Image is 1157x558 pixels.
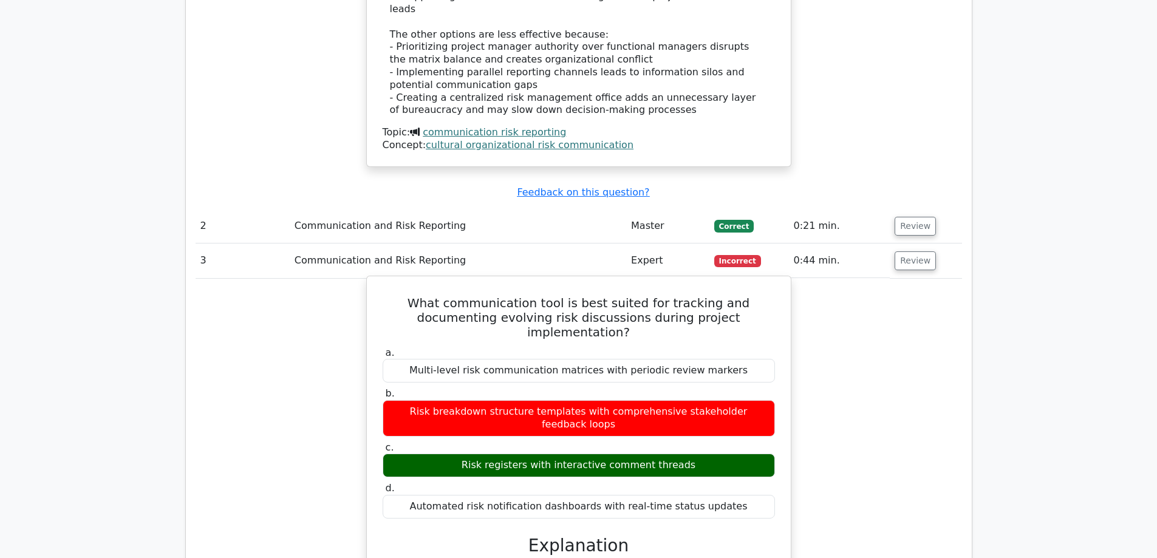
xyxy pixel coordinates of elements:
[383,359,775,383] div: Multi-level risk communication matrices with periodic review markers
[386,347,395,358] span: a.
[626,243,709,278] td: Expert
[196,243,290,278] td: 3
[788,243,890,278] td: 0:44 min.
[895,251,936,270] button: Review
[714,255,761,267] span: Incorrect
[381,296,776,339] h5: What communication tool is best suited for tracking and documenting evolving risk discussions dur...
[517,186,649,198] a: Feedback on this question?
[290,209,626,243] td: Communication and Risk Reporting
[386,441,394,453] span: c.
[290,243,626,278] td: Communication and Risk Reporting
[383,495,775,519] div: Automated risk notification dashboards with real-time status updates
[714,220,754,232] span: Correct
[788,209,890,243] td: 0:21 min.
[390,536,768,556] h3: Explanation
[626,209,709,243] td: Master
[423,126,566,138] a: communication risk reporting
[386,387,395,399] span: b.
[383,454,775,477] div: Risk registers with interactive comment threads
[386,482,395,494] span: d.
[426,139,633,151] a: cultural organizational risk communication
[383,400,775,437] div: Risk breakdown structure templates with comprehensive stakeholder feedback loops
[383,139,775,152] div: Concept:
[196,209,290,243] td: 2
[383,126,775,139] div: Topic:
[895,217,936,236] button: Review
